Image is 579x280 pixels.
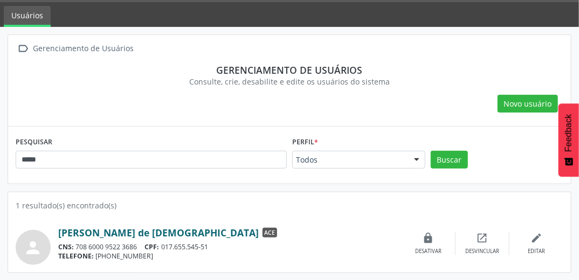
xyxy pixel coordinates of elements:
label: PESQUISAR [16,134,52,151]
a:  Gerenciamento de Usuários [16,41,136,57]
span: TELEFONE: [58,251,94,261]
div: Gerenciamento de Usuários [31,41,136,57]
div: 1 resultado(s) encontrado(s) [16,200,563,211]
div: Desvincular [465,248,499,255]
i: person [24,238,43,257]
i: open_in_new [477,232,488,244]
div: Consulte, crie, desabilite e edite os usuários do sistema [23,76,556,87]
span: Todos [296,155,403,165]
a: Usuários [4,6,51,27]
span: Novo usuário [504,98,552,109]
div: Desativar [415,248,442,255]
button: Novo usuário [498,95,558,113]
i: lock [423,232,435,244]
i:  [16,41,31,57]
a: [PERSON_NAME] de [DEMOGRAPHIC_DATA] [58,227,259,239]
span: CNS: [58,242,74,251]
button: Feedback - Mostrar pesquisa [559,103,579,177]
span: CPF: [145,242,160,251]
span: Feedback [564,114,574,152]
i: edit [530,232,542,244]
div: Gerenciamento de usuários [23,64,556,76]
button: Buscar [431,151,468,169]
div: 708 6000 9522 3686 017.655.545-51 [58,242,402,251]
label: Perfil [292,134,318,151]
span: ACE [263,228,277,237]
div: [PHONE_NUMBER] [58,251,402,261]
div: Editar [528,248,545,255]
